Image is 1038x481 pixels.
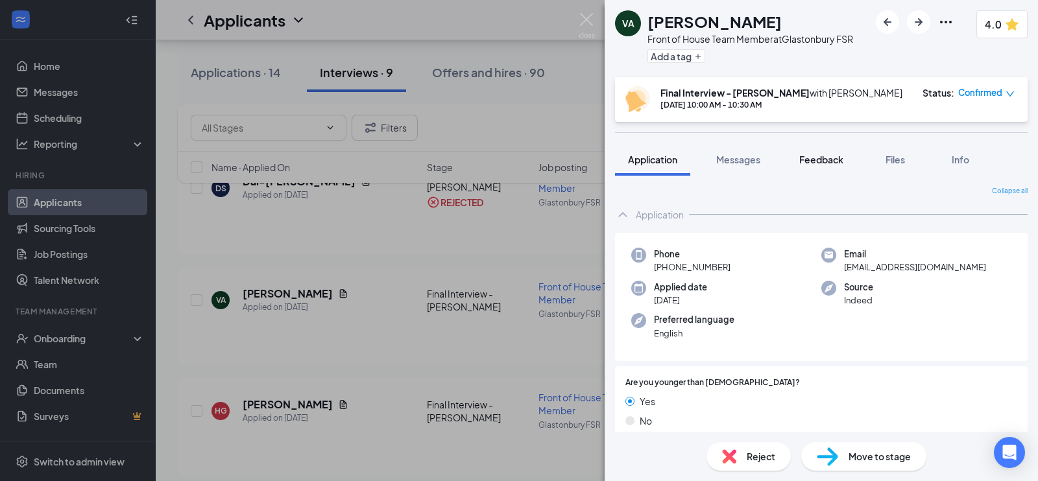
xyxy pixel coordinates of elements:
span: [PHONE_NUMBER] [654,261,730,274]
span: down [1006,89,1015,99]
div: Application [636,208,684,221]
span: No [640,414,652,428]
div: VA [622,17,634,30]
svg: Ellipses [938,14,954,30]
div: with [PERSON_NAME] [660,86,902,99]
span: Preferred language [654,313,734,326]
span: Reject [747,449,775,463]
button: ArrowLeftNew [876,10,899,34]
span: Move to stage [849,449,911,463]
span: 4.0 [985,16,1002,32]
span: English [654,327,734,340]
button: ArrowRight [907,10,930,34]
b: Final Interview - [PERSON_NAME] [660,87,810,99]
div: Status : [923,86,954,99]
svg: ArrowRight [911,14,926,30]
svg: Plus [694,53,702,60]
span: Feedback [799,154,843,165]
span: Messages [716,154,760,165]
span: Files [886,154,905,165]
span: Yes [640,394,655,408]
span: Application [628,154,677,165]
svg: ArrowLeftNew [880,14,895,30]
span: Are you younger than [DEMOGRAPHIC_DATA]? [625,377,800,389]
div: Open Intercom Messenger [994,437,1025,468]
span: Collapse all [992,186,1028,196]
span: Phone [654,248,730,261]
svg: ChevronUp [615,207,631,222]
span: [EMAIL_ADDRESS][DOMAIN_NAME] [844,261,986,274]
div: [DATE] 10:00 AM - 10:30 AM [660,99,902,110]
span: Indeed [844,294,873,307]
span: Applied date [654,281,707,294]
span: Source [844,281,873,294]
div: Front of House Team Member at Glastonbury FSR [647,32,853,45]
span: Email [844,248,986,261]
span: Info [952,154,969,165]
span: Confirmed [958,86,1002,99]
span: [DATE] [654,294,707,307]
h1: [PERSON_NAME] [647,10,782,32]
button: PlusAdd a tag [647,49,705,63]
